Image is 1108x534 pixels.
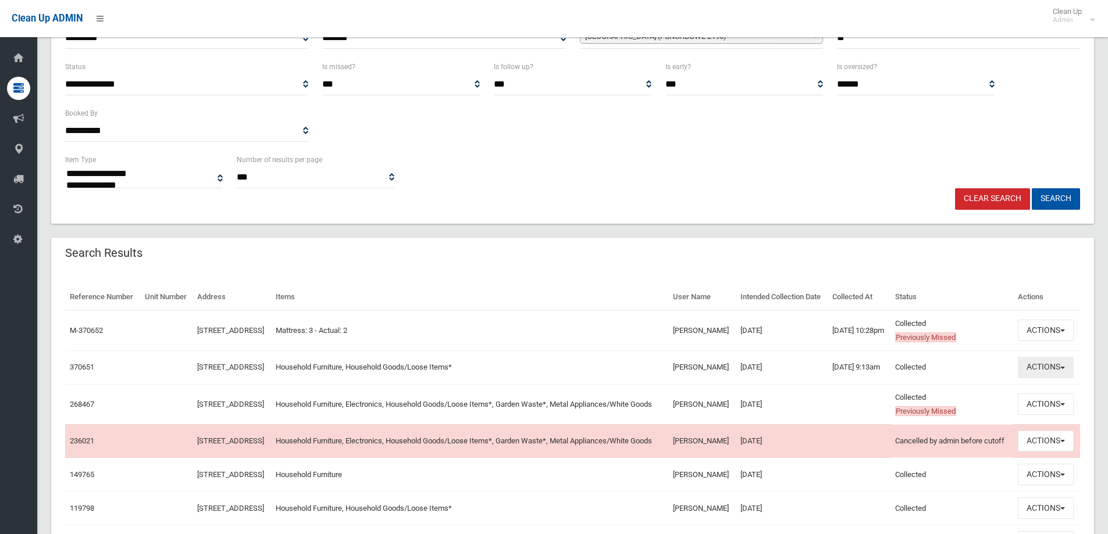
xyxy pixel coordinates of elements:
td: [PERSON_NAME] [668,384,735,424]
td: Collected [890,310,1013,351]
label: Booked By [65,107,98,120]
a: 370651 [70,363,94,371]
td: [PERSON_NAME] [668,458,735,492]
th: Address [193,284,271,310]
a: 236021 [70,436,94,445]
a: [STREET_ADDRESS] [197,400,264,408]
button: Actions [1018,393,1074,415]
th: Status [890,284,1013,310]
td: Household Furniture [271,458,668,492]
header: Search Results [51,242,156,264]
td: Household Furniture, Electronics, Household Goods/Loose Items*, Garden Waste*, Metal Appliances/W... [271,424,668,458]
a: [STREET_ADDRESS] [197,504,264,513]
td: [DATE] [736,310,828,351]
td: Collected [890,384,1013,424]
label: Is follow up? [494,60,533,73]
th: Actions [1013,284,1080,310]
td: Cancelled by admin before cutoff [890,424,1013,458]
span: Clean Up [1047,7,1093,24]
button: Actions [1018,431,1074,452]
a: 268467 [70,400,94,408]
td: [DATE] [736,350,828,384]
label: Status [65,60,85,73]
button: Actions [1018,464,1074,485]
td: [DATE] 9:13am [828,350,890,384]
td: [PERSON_NAME] [668,310,735,351]
td: [DATE] [736,424,828,458]
a: M-370652 [70,326,103,335]
label: Is missed? [322,60,355,73]
label: Item Type [65,153,96,166]
a: [STREET_ADDRESS] [197,363,264,371]
button: Actions [1018,497,1074,519]
td: [DATE] [736,492,828,525]
td: Collected [890,350,1013,384]
td: Household Furniture, Electronics, Household Goods/Loose Items*, Garden Waste*, Metal Appliances/W... [271,384,668,424]
td: Mattress: 3 - Actual: 2 [271,310,668,351]
th: Unit Number [140,284,193,310]
span: Clean Up ADMIN [12,13,83,24]
td: Household Furniture, Household Goods/Loose Items* [271,492,668,525]
td: [PERSON_NAME] [668,424,735,458]
a: [STREET_ADDRESS] [197,436,264,445]
button: Search [1032,188,1080,210]
a: Clear Search [955,188,1030,210]
button: Actions [1018,357,1074,378]
td: [DATE] [736,458,828,492]
td: Collected [890,458,1013,492]
a: [STREET_ADDRESS] [197,326,264,335]
th: Intended Collection Date [736,284,828,310]
span: Previously Missed [895,406,956,416]
td: [DATE] [736,384,828,424]
th: Collected At [828,284,890,310]
th: Items [271,284,668,310]
span: Previously Missed [895,332,956,342]
th: User Name [668,284,735,310]
a: 149765 [70,470,94,479]
a: 119798 [70,504,94,513]
td: [PERSON_NAME] [668,492,735,525]
button: Actions [1018,320,1074,341]
td: Collected [890,492,1013,525]
small: Admin [1053,16,1082,24]
th: Reference Number [65,284,140,310]
label: Is oversized? [837,60,877,73]
td: [PERSON_NAME] [668,350,735,384]
label: Number of results per page [237,153,322,166]
td: [DATE] 10:28pm [828,310,890,351]
label: Is early? [665,60,691,73]
td: Household Furniture, Household Goods/Loose Items* [271,350,668,384]
a: [STREET_ADDRESS] [197,470,264,479]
